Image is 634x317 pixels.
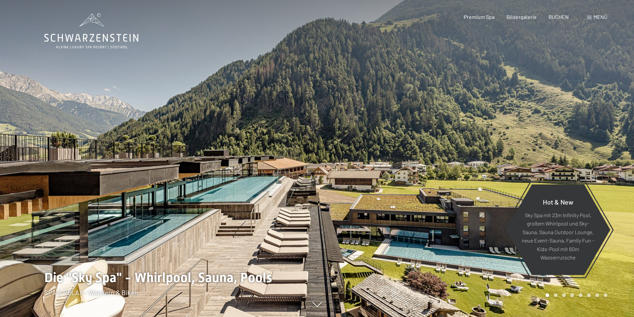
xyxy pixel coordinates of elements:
div: Carousel Page 1 (Current Slide) [545,293,549,297]
a: Premium Spa [464,14,495,20]
span: Hot & New [543,198,573,206]
div: Carousel Pagination [543,293,607,297]
div: Carousel Page 3 [562,293,566,297]
div: Carousel Page 8 [604,293,607,297]
p: Sky Spa mit 23m Infinity Pool, großem Whirlpool und Sky-Sauna, Sauna Outdoor Lounge, neue Event-S... [522,211,594,262]
span: Menü [593,14,607,20]
div: Carousel Page 7 [595,293,599,297]
div: Carousel Page 2 [554,293,557,297]
a: BUCHEN [548,14,569,20]
div: Carousel Page 4 [570,293,574,297]
div: Carousel Page 6 [587,293,591,297]
a: Bildergalerie [507,14,537,20]
a: Hot & New Sky Spa mit 23m Infinity Pool, großem Whirlpool und Sky-Sauna, Sauna Outdoor Lounge, ne... [505,184,611,275]
div: Carousel Page 5 [579,293,582,297]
